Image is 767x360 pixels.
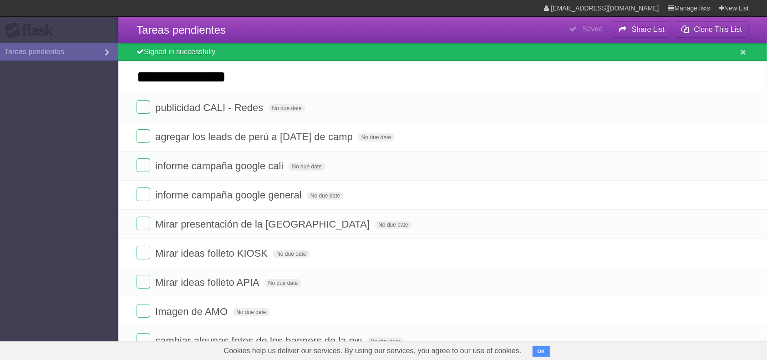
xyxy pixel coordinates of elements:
[155,131,355,142] span: agregar los leads de perú a [DATE] de camp
[289,162,325,171] span: No due date
[582,25,603,33] b: Saved
[155,102,265,113] span: publicidad CALI - Redes
[137,217,150,230] label: Done
[137,333,150,347] label: Done
[612,21,672,38] button: Share List
[155,218,372,230] span: Mirar presentación de la [GEOGRAPHIC_DATA]
[533,346,550,357] button: OK
[137,275,150,289] label: Done
[137,129,150,143] label: Done
[137,100,150,114] label: Done
[233,308,269,316] span: No due date
[137,24,226,36] span: Tareas pendientes
[155,335,364,346] span: cambiar algunas fotos de los banners de la pw
[118,43,767,61] div: Signed in successfully.
[273,250,310,258] span: No due date
[674,21,749,38] button: Clone This List
[155,306,230,317] span: Imagen de AMO
[358,133,395,142] span: No due date
[137,188,150,201] label: Done
[307,192,344,200] span: No due date
[137,304,150,318] label: Done
[375,221,411,229] span: No due date
[137,246,150,259] label: Done
[155,277,262,288] span: Mirar ideas folleto APIA
[264,279,301,287] span: No due date
[137,158,150,172] label: Done
[694,25,742,33] b: Clone This List
[5,22,59,39] div: Flask
[155,160,285,172] span: informe campaña google cali
[269,104,305,112] span: No due date
[367,337,404,345] span: No due date
[215,342,531,360] span: Cookies help us deliver our services. By using our services, you agree to our use of cookies.
[155,248,270,259] span: Mirar ideas folleto KIOSK
[632,25,665,33] b: Share List
[155,189,304,201] span: informe campaña google general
